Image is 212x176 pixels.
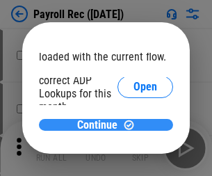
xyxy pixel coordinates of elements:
span: Continue [77,120,117,131]
div: Please select the correct ADP Lookups for this month [39,61,117,113]
button: Open [117,76,173,98]
img: Continue [123,119,135,131]
span: Open [133,81,157,93]
button: ContinueContinue [39,119,173,131]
